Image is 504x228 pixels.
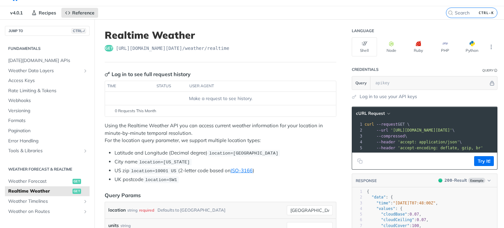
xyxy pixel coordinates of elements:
div: 3 [352,200,362,206]
span: : { [367,206,402,211]
button: Show subpages for Weather on Routes [83,209,88,214]
kbd: CTRL-K [477,10,495,16]
a: Versioning [5,106,90,116]
div: 4 [352,139,363,145]
a: Webhooks [5,96,90,106]
div: QueryInformation [482,68,497,73]
span: 200 [445,178,452,183]
a: Error Handling [5,136,90,146]
span: GET \ [365,122,409,127]
span: Realtime Weather [8,188,71,195]
span: "cloudCover" [381,223,409,228]
div: 2 [352,195,362,200]
a: ISO-3166 [231,167,253,174]
span: 'accept: application/json' [398,140,459,144]
span: Query [355,80,367,86]
svg: Key [105,72,110,77]
div: 5 [352,212,362,217]
button: Show subpages for Weather Timelines [83,199,88,204]
li: UK postcode [115,176,336,183]
span: "values" [376,206,395,211]
span: https://api.tomorrow.io/v4/weather/realtime [116,45,229,52]
span: \ [365,140,462,144]
div: Make a request to see history. [108,95,333,102]
span: 0.07 [417,218,426,222]
div: 1 [352,189,362,195]
input: apikey [372,76,489,90]
span: [DATE][DOMAIN_NAME] APIs [8,57,88,64]
span: : { [367,195,393,199]
a: Reference [61,8,98,18]
a: Access Keys [5,76,90,86]
span: --header [376,146,395,150]
div: Log in to see full request history [105,70,191,78]
span: Example [468,178,485,183]
h2: Fundamentals [5,46,90,52]
span: Webhooks [8,97,88,104]
div: 5 [352,145,363,151]
div: Credentials [352,67,379,72]
a: Weather on RoutesShow subpages for Weather on Routes [5,207,90,217]
svg: Search [448,10,453,15]
span: Tools & Libraries [8,148,81,154]
span: CTRL-/ [72,28,86,33]
span: --header [376,140,395,144]
p: Using the Realtime Weather API you can access current weather information for your location in mi... [105,122,336,144]
a: Weather Data LayersShow subpages for Weather Data Layers [5,66,90,76]
div: Query [482,68,493,73]
button: Shell [352,37,377,56]
span: Weather Timelines [8,198,81,205]
button: 200200-ResultExample [435,177,494,184]
span: "cloudBase" [381,212,407,217]
div: Language [352,28,374,33]
span: get [73,179,81,184]
button: Node [379,37,404,56]
span: "[DATE]T07:48:00Z" [393,201,436,205]
a: Pagination [5,126,90,136]
span: '[URL][DOMAIN_NAME][DATE]' [390,128,452,133]
span: --request [376,122,398,127]
label: location [108,205,126,215]
span: { [367,189,369,194]
h2: Weather Forecast & realtime [5,166,90,172]
span: Reference [72,10,94,16]
span: Pagination [8,128,88,134]
button: Show subpages for Weather Data Layers [83,68,88,73]
a: Formats [5,116,90,126]
span: location=[US_STATE] [139,160,190,165]
span: 'accept-encoding: deflate, gzip, br' [398,146,483,150]
span: : , [367,218,429,222]
span: --compressed [376,134,405,138]
span: Rate Limiting & Tokens [8,88,88,94]
div: - Result [445,177,467,184]
span: : , [367,201,438,205]
th: user agent [187,81,323,92]
span: location=[GEOGRAPHIC_DATA] [209,151,278,156]
button: cURL Request [354,110,392,117]
span: \ [365,134,407,138]
button: Try It! [474,156,494,166]
a: Log in to use your API keys [360,93,417,100]
span: : , [367,212,421,217]
div: Query Params [105,191,141,199]
svg: More ellipsis [488,44,494,50]
div: 3 [352,133,363,139]
span: Weather Data Layers [8,68,81,74]
span: \ [365,128,455,133]
div: Defaults to [GEOGRAPHIC_DATA] [157,205,225,215]
div: string [127,205,137,215]
div: 6 [352,217,362,223]
span: 200 [438,178,442,182]
span: Weather on Routes [8,208,81,215]
button: Hide [489,80,495,86]
button: Ruby [406,37,431,56]
a: Rate Limiting & Tokens [5,86,90,96]
button: Query [352,76,370,90]
th: time [105,81,154,92]
span: "data" [371,195,386,199]
span: : , [367,223,421,228]
li: Latitude and Longitude (Decimal degree) [115,149,336,157]
button: Python [459,37,485,56]
span: "time" [376,201,390,205]
a: Weather TimelinesShow subpages for Weather Timelines [5,197,90,206]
